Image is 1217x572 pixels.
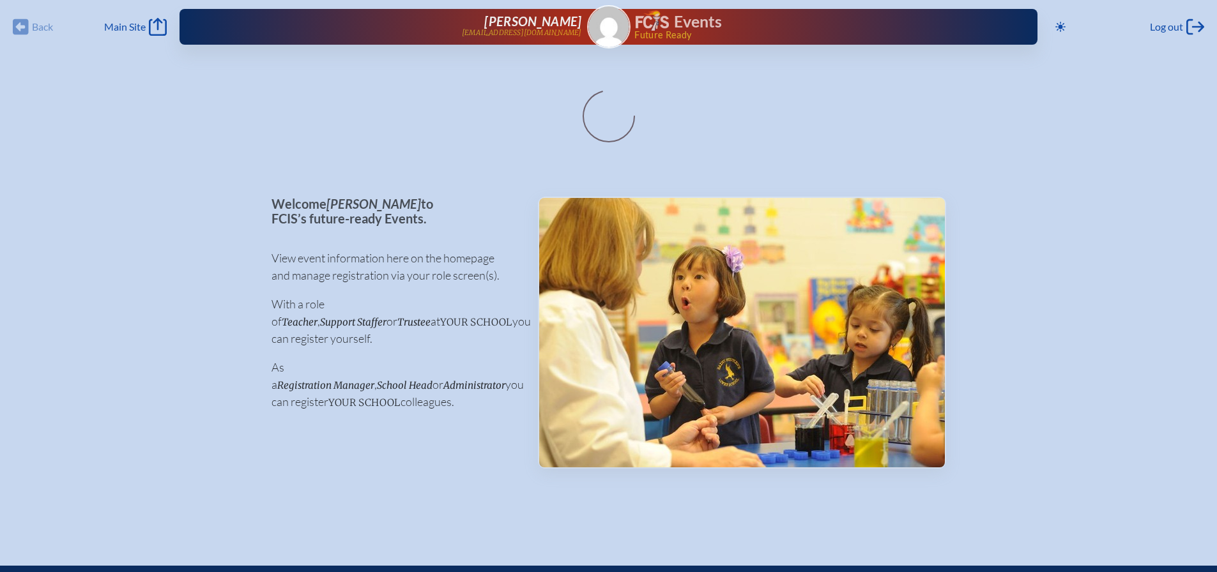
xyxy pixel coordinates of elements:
a: Gravatar [587,5,631,49]
span: Teacher [282,316,318,328]
span: your school [328,396,401,409]
p: With a role of , or at you can register yourself. [272,296,517,347]
div: FCIS Events — Future ready [636,10,997,40]
a: [PERSON_NAME][EMAIL_ADDRESS][DOMAIN_NAME] [220,14,582,40]
a: Main Site [104,18,167,36]
span: Registration Manager [277,379,374,391]
span: [PERSON_NAME] [326,196,421,211]
p: As a , or you can register colleagues. [272,359,517,410]
span: Log out [1150,20,1183,33]
p: View event information here on the homepage and manage registration via your role screen(s). [272,250,517,284]
span: Future Ready [634,31,997,40]
img: Gravatar [588,6,629,47]
img: Events [539,198,945,467]
span: Main Site [104,20,146,33]
p: [EMAIL_ADDRESS][DOMAIN_NAME] [462,29,582,37]
span: Administrator [443,379,505,391]
span: [PERSON_NAME] [484,13,581,29]
span: Trustee [397,316,431,328]
p: Welcome to FCIS’s future-ready Events. [272,197,517,225]
span: School Head [377,379,432,391]
span: Support Staffer [320,316,387,328]
span: your school [440,316,512,328]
